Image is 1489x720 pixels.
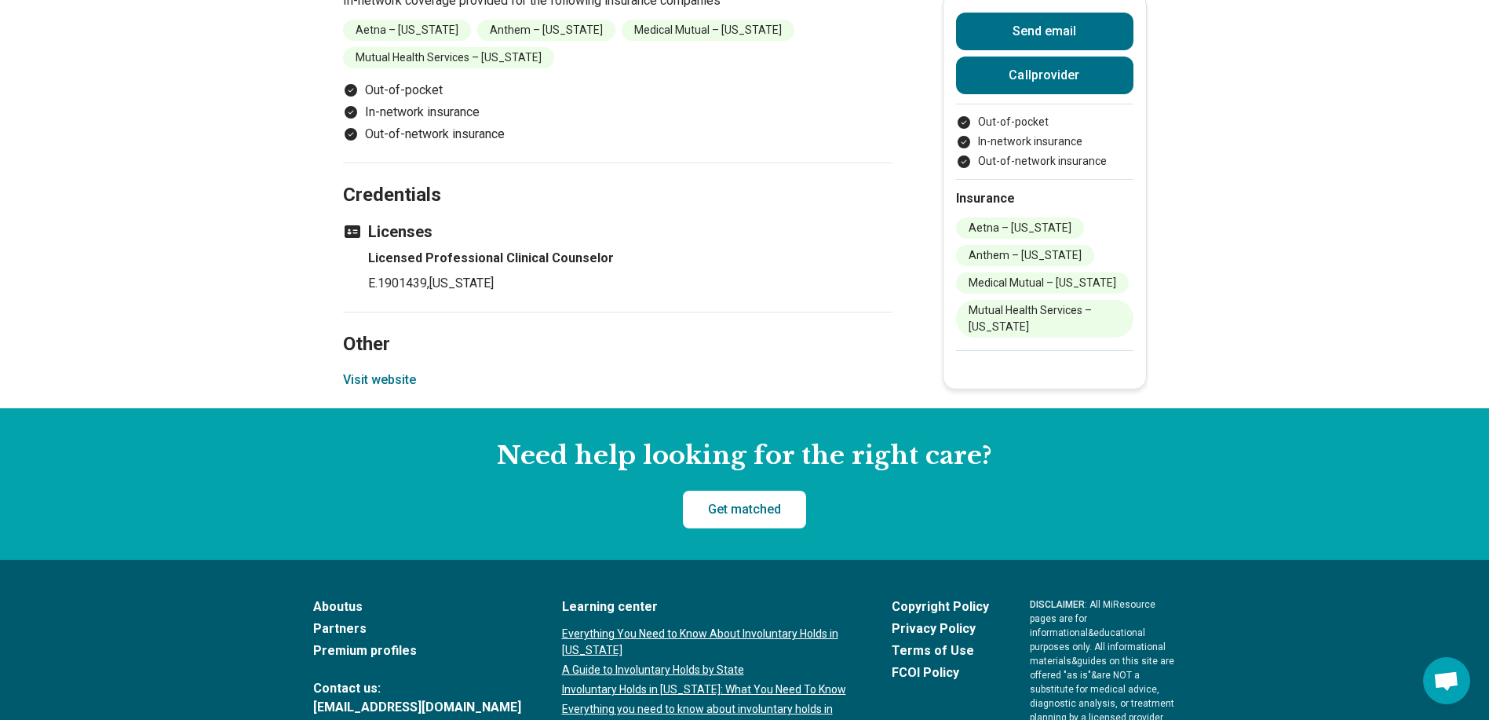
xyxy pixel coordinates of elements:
a: Open chat [1423,657,1470,704]
a: Learning center [562,598,851,616]
li: Anthem – [US_STATE] [477,20,615,41]
li: Out-of-network insurance [956,153,1133,170]
span: , [US_STATE] [427,276,494,291]
li: Out-of-pocket [343,81,892,100]
li: In-network insurance [956,133,1133,150]
a: Get matched [683,491,806,528]
a: Premium profiles [313,641,521,660]
p: E.1901439 [368,274,892,293]
a: Partners [313,619,521,638]
a: Copyright Policy [892,598,989,616]
a: Involuntary Holds in [US_STATE]: What You Need To Know [562,682,851,698]
li: Medical Mutual – [US_STATE] [622,20,794,41]
span: DISCLAIMER [1030,599,1085,610]
a: [EMAIL_ADDRESS][DOMAIN_NAME] [313,698,521,717]
li: Aetna – [US_STATE] [956,217,1084,239]
a: FCOI Policy [892,663,989,682]
li: Aetna – [US_STATE] [343,20,471,41]
li: In-network insurance [343,103,892,122]
a: A Guide to Involuntary Holds by State [562,662,851,678]
li: Mutual Health Services – [US_STATE] [956,300,1133,338]
span: Contact us: [313,679,521,698]
button: Callprovider [956,57,1133,94]
a: Everything You Need to Know About Involuntary Holds in [US_STATE] [562,626,851,659]
li: Mutual Health Services – [US_STATE] [343,47,554,68]
button: Send email [956,13,1133,50]
a: Privacy Policy [892,619,989,638]
h2: Credentials [343,144,892,209]
ul: Payment options [343,81,892,144]
h4: Licensed Professional Clinical Counselor [368,249,892,268]
h3: Licenses [343,221,892,243]
li: Out-of-network insurance [343,125,892,144]
li: Medical Mutual – [US_STATE] [956,272,1129,294]
h2: Need help looking for the right care? [13,440,1476,473]
h2: Other [343,294,892,358]
button: Visit website [343,371,416,389]
a: Aboutus [313,598,521,616]
li: Out-of-pocket [956,114,1133,130]
h2: Insurance [956,189,1133,208]
li: Anthem – [US_STATE] [956,245,1094,266]
ul: Payment options [956,114,1133,170]
a: Terms of Use [892,641,989,660]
